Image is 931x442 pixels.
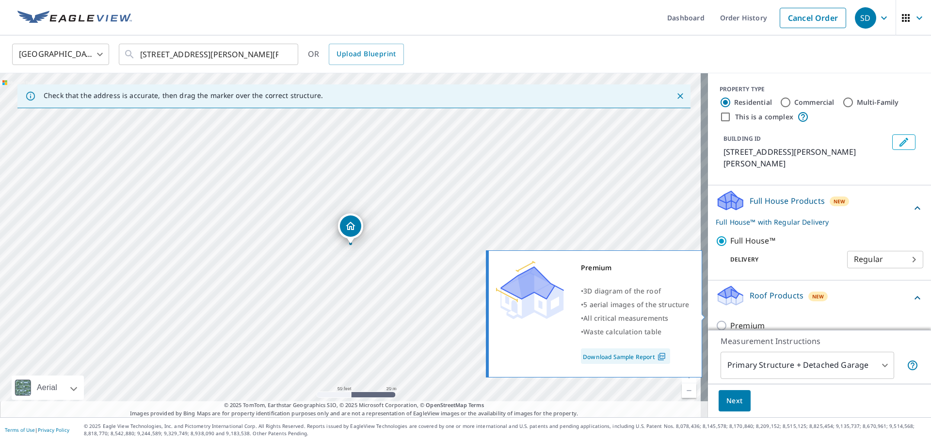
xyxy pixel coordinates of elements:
button: Next [719,390,751,412]
p: Full House Products [750,195,825,207]
p: Measurement Instructions [721,335,918,347]
label: Multi-Family [857,98,899,107]
span: New [812,293,824,300]
div: Aerial [34,376,60,400]
div: • [581,284,690,298]
p: Roof Products [750,290,803,301]
div: Roof ProductsNew [716,284,923,312]
span: Waste calculation table [583,327,661,336]
div: • [581,311,690,325]
p: Full House™ with Regular Delivery [716,217,912,227]
div: Premium [581,261,690,275]
a: Current Level 19, Zoom Out [682,383,696,398]
div: Dropped pin, building 1, Residential property, 5 Williams Dr Hudson, NH 03051 [338,213,363,244]
p: © 2025 Eagle View Technologies, Inc. and Pictometry International Corp. All Rights Reserved. Repo... [84,423,926,437]
span: Your report will include the primary structure and a detached garage if one exists. [907,360,918,371]
p: Check that the address is accurate, then drag the marker over the correct structure. [44,91,323,100]
a: Privacy Policy [38,426,69,433]
a: Download Sample Report [581,348,670,364]
a: OpenStreetMap [426,401,466,409]
div: [GEOGRAPHIC_DATA] [12,41,109,68]
span: 3D diagram of the roof [583,286,661,295]
span: All critical measurements [583,313,668,323]
label: Residential [734,98,772,107]
p: | [5,427,69,433]
span: © 2025 TomTom, Earthstar Geographics SIO, © 2025 Microsoft Corporation, © [224,401,484,409]
p: Delivery [716,255,847,264]
label: Commercial [794,98,835,107]
img: Premium [496,261,564,319]
span: Upload Blueprint [337,48,396,60]
input: Search by address or latitude-longitude [140,41,278,68]
span: New [834,197,846,205]
div: Primary Structure + Detached Garage [721,352,894,379]
button: Edit building 1 [892,134,915,150]
div: Aerial [12,376,84,400]
div: Regular [847,246,923,273]
div: • [581,298,690,311]
img: EV Logo [17,11,132,25]
div: Full House ProductsNewFull House™ with Regular Delivery [716,189,923,227]
label: This is a complex [735,112,793,122]
span: Next [726,395,743,407]
a: Terms [468,401,484,409]
div: PROPERTY TYPE [720,85,919,94]
p: Full House™ [730,235,775,247]
span: 5 aerial images of the structure [583,300,689,309]
img: Pdf Icon [655,352,668,361]
button: Close [674,90,687,102]
a: Terms of Use [5,426,35,433]
div: • [581,325,690,339]
div: OR [308,44,404,65]
p: Premium [730,320,765,332]
a: Upload Blueprint [329,44,403,65]
p: BUILDING ID [723,134,761,143]
div: SD [855,7,876,29]
p: [STREET_ADDRESS][PERSON_NAME][PERSON_NAME] [723,146,888,169]
a: Cancel Order [780,8,846,28]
